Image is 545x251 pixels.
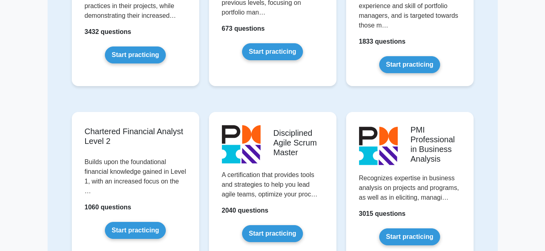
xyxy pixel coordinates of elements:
[242,43,303,60] a: Start practicing
[105,46,166,63] a: Start practicing
[242,225,303,242] a: Start practicing
[379,228,440,245] a: Start practicing
[105,222,166,239] a: Start practicing
[379,56,440,73] a: Start practicing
